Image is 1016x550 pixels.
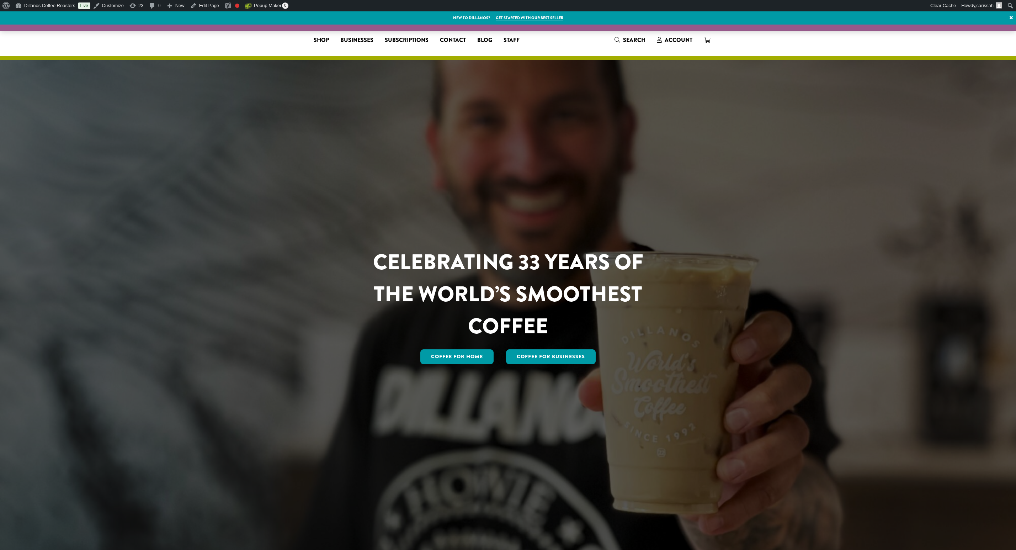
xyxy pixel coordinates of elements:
span: Shop [314,36,329,45]
span: 0 [282,2,288,9]
span: carissah [977,3,994,8]
span: Account [665,36,692,44]
span: Subscriptions [385,36,429,45]
a: Get started with our best seller [496,15,563,21]
a: Staff [498,35,525,46]
span: Contact [440,36,466,45]
a: Shop [308,35,335,46]
h1: CELEBRATING 33 YEARS OF THE WORLD’S SMOOTHEST COFFEE [352,246,664,342]
a: × [1006,11,1016,24]
span: Staff [504,36,520,45]
span: Businesses [340,36,373,45]
a: Live [78,2,90,9]
a: Coffee For Businesses [506,349,596,364]
a: Coffee for Home [420,349,494,364]
span: Search [623,36,645,44]
div: Focus keyphrase not set [235,4,239,8]
span: Blog [477,36,492,45]
a: Search [609,34,651,46]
